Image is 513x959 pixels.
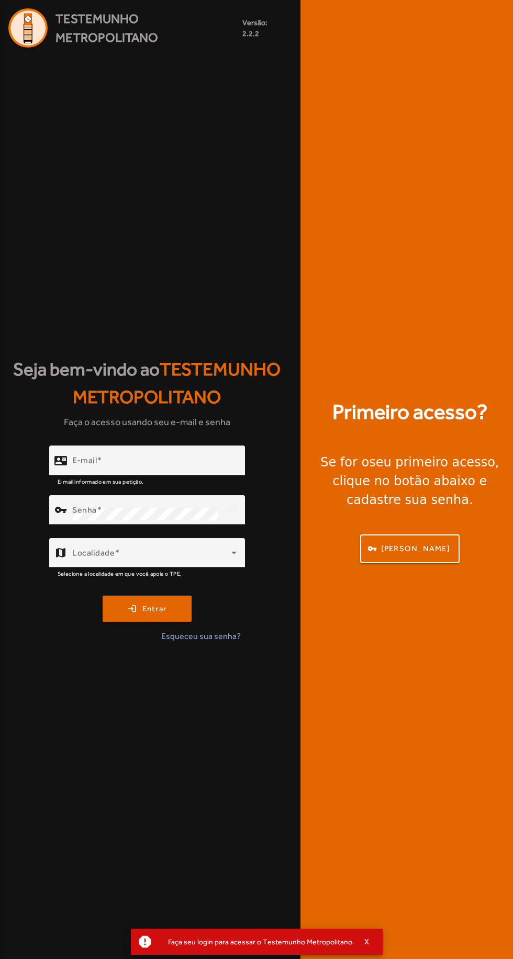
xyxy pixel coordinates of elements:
button: Entrar [103,596,192,622]
span: Testemunho Metropolitano [73,359,281,407]
mat-icon: report [137,934,153,950]
span: Faça o acesso usando seu e-mail e senha [64,415,230,429]
small: Versão: 2.2.2 [242,17,286,39]
mat-icon: map [54,546,67,559]
span: Entrar [142,603,167,615]
span: Esqueceu sua senha? [161,630,241,643]
span: X [364,937,370,946]
mat-icon: vpn_key [54,504,67,516]
button: [PERSON_NAME] [360,534,460,563]
mat-label: Localidade [72,548,115,558]
strong: Primeiro acesso? [332,396,487,428]
strong: seu primeiro acesso [369,455,495,470]
button: X [354,937,381,946]
span: [PERSON_NAME] [381,543,450,555]
mat-hint: Selecione a localidade em que você apoia o TPE. [58,567,182,579]
span: Testemunho Metropolitano [55,9,242,47]
mat-label: Senha [72,505,97,515]
img: Logo Agenda [8,8,48,48]
mat-icon: visibility_off [220,497,245,522]
div: Se for o , clique no botão abaixo e cadastre sua senha. [313,453,507,509]
mat-icon: contact_mail [54,454,67,467]
div: Faça seu login para acessar o Testemunho Metropolitano. [160,934,354,949]
mat-label: E-mail [72,455,97,465]
mat-hint: E-mail informado em sua petição. [58,475,144,487]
